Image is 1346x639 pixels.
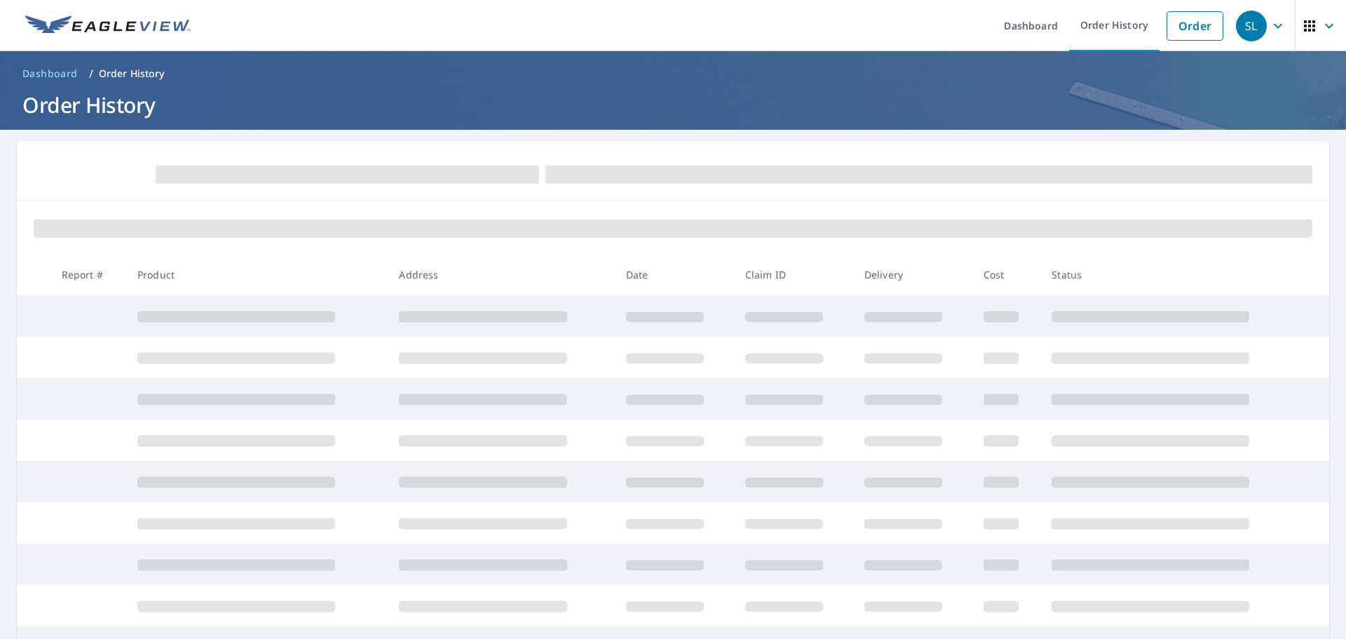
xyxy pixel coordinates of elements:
[734,254,853,295] th: Claim ID
[17,90,1329,119] h1: Order History
[22,67,78,81] span: Dashboard
[89,65,93,82] li: /
[853,254,972,295] th: Delivery
[17,62,83,85] a: Dashboard
[972,254,1041,295] th: Cost
[1167,11,1223,41] a: Order
[1236,11,1267,41] div: SL
[388,254,614,295] th: Address
[50,254,126,295] th: Report #
[1040,254,1303,295] th: Status
[17,62,1329,85] nav: breadcrumb
[25,15,191,36] img: EV Logo
[99,67,165,81] p: Order History
[615,254,734,295] th: Date
[126,254,388,295] th: Product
